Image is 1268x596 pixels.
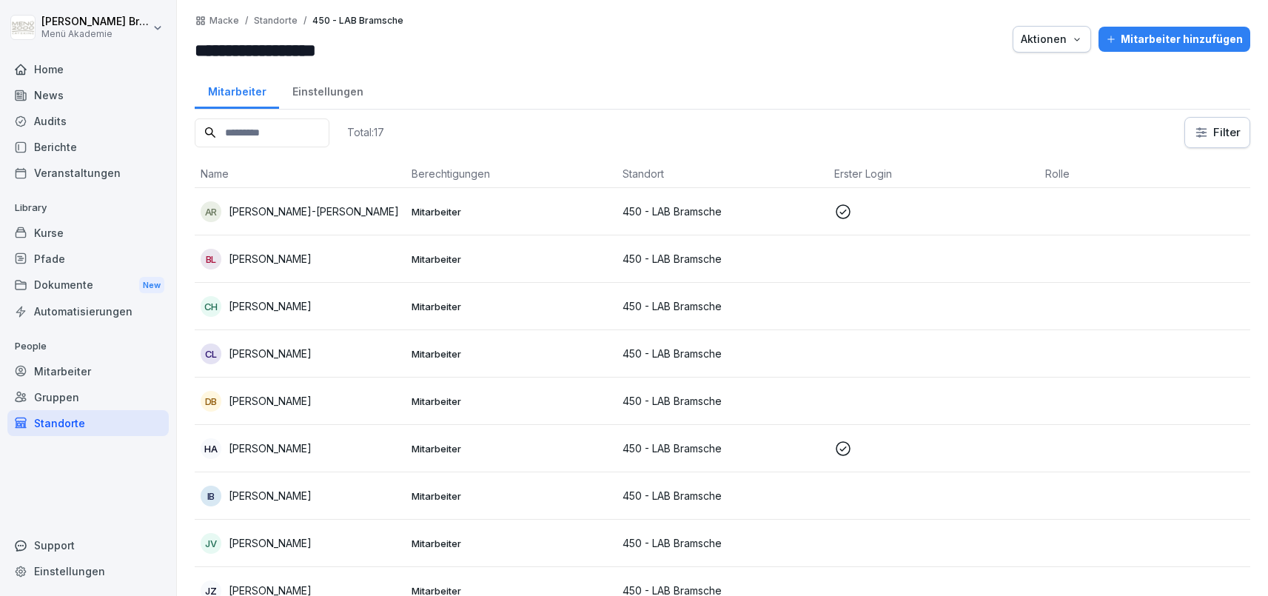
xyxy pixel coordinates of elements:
[7,272,169,299] a: DokumenteNew
[412,347,611,361] p: Mitarbeiter
[201,438,221,459] div: HA
[412,300,611,313] p: Mitarbeiter
[201,344,221,364] div: CL
[229,251,312,267] p: [PERSON_NAME]
[201,296,221,317] div: CH
[7,532,169,558] div: Support
[1185,118,1249,147] button: Filter
[201,249,221,269] div: BL
[41,29,150,39] p: Menü Akademie
[7,160,169,186] a: Veranstaltungen
[623,298,822,314] p: 450 - LAB Bramsche
[7,358,169,384] a: Mitarbeiter
[201,486,221,506] div: IB
[7,272,169,299] div: Dokumente
[7,246,169,272] a: Pfade
[229,535,312,551] p: [PERSON_NAME]
[412,252,611,266] p: Mitarbeiter
[1013,26,1091,53] button: Aktionen
[623,441,822,456] p: 450 - LAB Bramsche
[617,160,828,188] th: Standort
[229,204,399,219] p: [PERSON_NAME]-[PERSON_NAME]
[229,393,312,409] p: [PERSON_NAME]
[195,71,279,109] a: Mitarbeiter
[1021,31,1083,47] div: Aktionen
[7,134,169,160] a: Berichte
[201,201,221,222] div: AR
[1098,27,1250,52] button: Mitarbeiter hinzufügen
[209,16,239,26] a: Macke
[7,82,169,108] a: News
[195,160,406,188] th: Name
[201,391,221,412] div: DB
[139,277,164,294] div: New
[245,16,248,26] p: /
[623,251,822,267] p: 450 - LAB Bramsche
[7,410,169,436] a: Standorte
[1039,160,1250,188] th: Rolle
[7,384,169,410] a: Gruppen
[312,16,403,26] p: 450 - LAB Bramsche
[7,56,169,82] a: Home
[254,16,298,26] p: Standorte
[229,441,312,456] p: [PERSON_NAME]
[7,108,169,134] a: Audits
[406,160,617,188] th: Berechtigungen
[229,346,312,361] p: [PERSON_NAME]
[7,335,169,358] p: People
[412,489,611,503] p: Mitarbeiter
[7,298,169,324] a: Automatisierungen
[7,196,169,220] p: Library
[623,488,822,503] p: 450 - LAB Bramsche
[303,16,306,26] p: /
[623,204,822,219] p: 450 - LAB Bramsche
[7,220,169,246] a: Kurse
[279,71,376,109] a: Einstellungen
[412,395,611,408] p: Mitarbeiter
[623,535,822,551] p: 450 - LAB Bramsche
[412,442,611,455] p: Mitarbeiter
[7,558,169,584] a: Einstellungen
[41,16,150,28] p: [PERSON_NAME] Bruns
[623,346,822,361] p: 450 - LAB Bramsche
[1194,125,1241,140] div: Filter
[623,393,822,409] p: 450 - LAB Bramsche
[229,488,312,503] p: [PERSON_NAME]
[828,160,1039,188] th: Erster Login
[1106,31,1243,47] div: Mitarbeiter hinzufügen
[229,298,312,314] p: [PERSON_NAME]
[347,125,384,139] p: Total: 17
[412,537,611,550] p: Mitarbeiter
[412,205,611,218] p: Mitarbeiter
[201,533,221,554] div: JV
